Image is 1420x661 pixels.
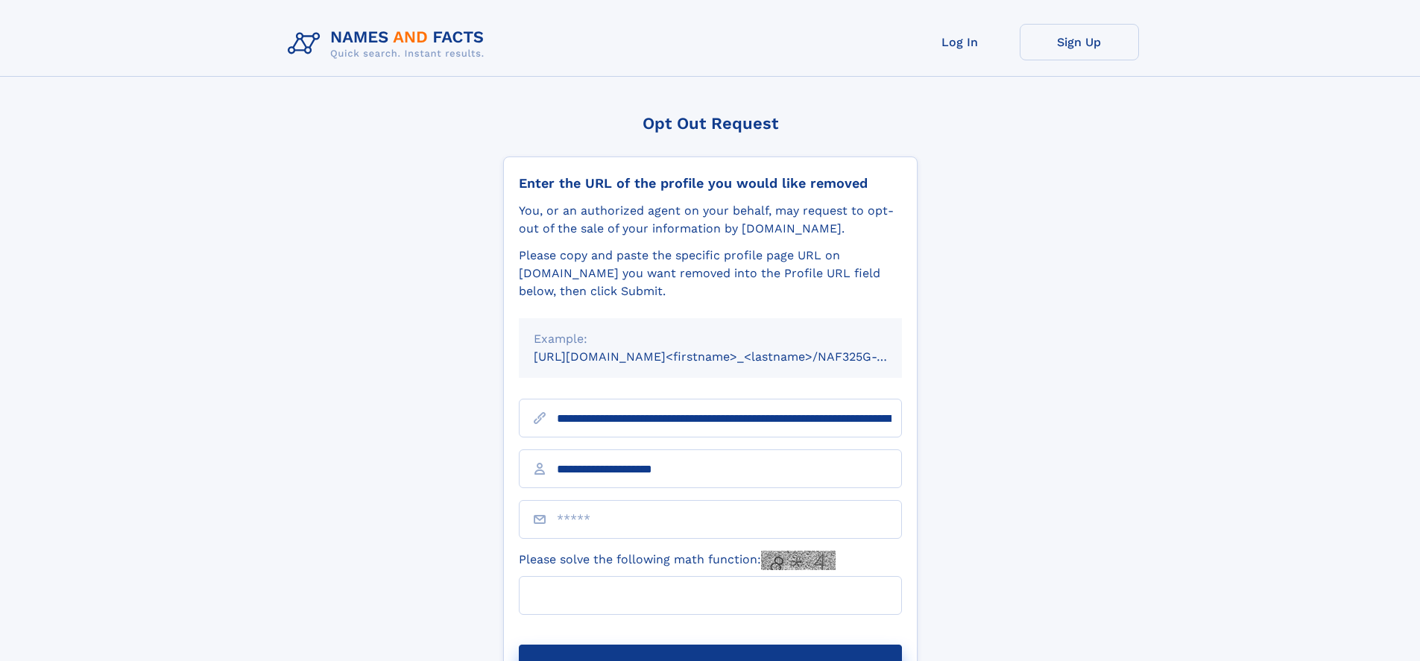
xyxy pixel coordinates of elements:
[519,551,836,570] label: Please solve the following math function:
[503,114,918,133] div: Opt Out Request
[282,24,496,64] img: Logo Names and Facts
[534,330,887,348] div: Example:
[534,350,930,364] small: [URL][DOMAIN_NAME]<firstname>_<lastname>/NAF325G-xxxxxxxx
[519,202,902,238] div: You, or an authorized agent on your behalf, may request to opt-out of the sale of your informatio...
[519,247,902,300] div: Please copy and paste the specific profile page URL on [DOMAIN_NAME] you want removed into the Pr...
[900,24,1020,60] a: Log In
[1020,24,1139,60] a: Sign Up
[519,175,902,192] div: Enter the URL of the profile you would like removed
